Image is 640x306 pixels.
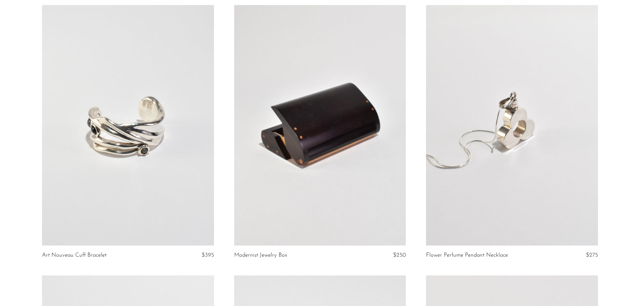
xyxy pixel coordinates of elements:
a: Modernist Jewelry Box [234,252,287,258]
span: $395 [202,252,214,258]
span: $250 [393,252,406,258]
a: Flower Perfume Pendant Necklace [426,252,508,258]
span: $275 [586,252,598,258]
a: Art Nouveau Cuff Bracelet [42,252,106,258]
